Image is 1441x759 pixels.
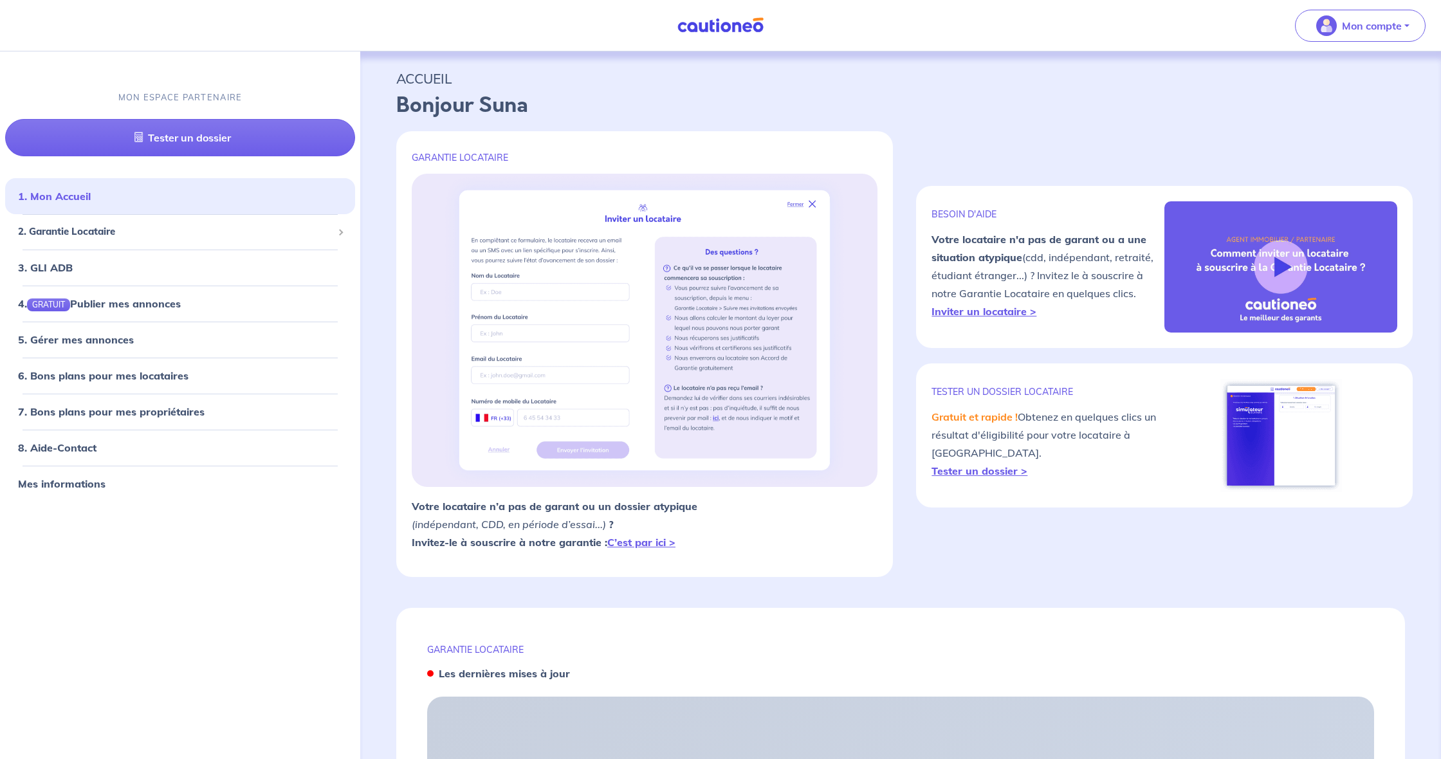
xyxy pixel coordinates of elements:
[932,386,1164,398] p: TESTER un dossier locataire
[672,17,769,33] img: Cautioneo
[412,536,675,549] strong: Invitez-le à souscrire à notre garantie :
[18,333,134,346] a: 5. Gérer mes annonces
[5,363,355,389] div: 6. Bons plans pour mes locataires
[18,297,181,310] a: 4.GRATUITPublier mes annonces
[932,408,1164,480] p: Obtenez en quelques clics un résultat d'éligibilité pour votre locataire à [GEOGRAPHIC_DATA].
[412,152,877,163] p: GARANTIE LOCATAIRE
[443,174,847,487] img: invite.png
[5,183,355,209] div: 1. Mon Accueil
[932,305,1036,318] a: Inviter un locataire >
[932,208,1164,220] p: BESOIN D'AIDE
[18,224,333,239] span: 2. Garantie Locataire
[18,405,205,418] a: 7. Bons plans pour mes propriétaires
[439,667,570,680] strong: Les dernières mises à jour
[18,261,73,274] a: 3. GLI ADB
[118,91,243,104] p: MON ESPACE PARTENAIRE
[1316,15,1337,36] img: illu_account_valid_menu.svg
[427,644,1374,655] p: GARANTIE LOCATAIRE
[5,327,355,352] div: 5. Gérer mes annonces
[932,230,1164,320] p: (cdd, indépendant, retraité, étudiant étranger...) ? Invitez le à souscrire à notre Garantie Loca...
[5,255,355,280] div: 3. GLI ADB
[5,471,355,497] div: Mes informations
[396,90,1405,121] p: Bonjour Suna
[1164,201,1397,333] img: video-gli-new-none.jpg
[5,399,355,425] div: 7. Bons plans pour mes propriétaires
[412,518,606,531] em: (indépendant, CDD, en période d’essai...)
[18,369,188,382] a: 6. Bons plans pour mes locataires
[412,500,697,513] strong: Votre locataire n’a pas de garant ou un dossier atypique
[18,190,91,203] a: 1. Mon Accueil
[932,233,1146,264] strong: Votre locataire n'a pas de garant ou a une situation atypique
[18,477,106,490] a: Mes informations
[607,536,675,549] a: C’est par ici >
[18,441,96,454] a: 8. Aide-Contact
[5,119,355,156] a: Tester un dossier
[5,435,355,461] div: 8. Aide-Contact
[5,291,355,316] div: 4.GRATUITPublier mes annonces
[932,410,1018,423] em: Gratuit et rapide !
[932,464,1027,477] a: Tester un dossier >
[609,518,614,531] strong: ?
[1220,379,1342,492] img: simulateur.png
[1342,18,1402,33] p: Mon compte
[396,67,1405,90] p: ACCUEIL
[1295,10,1426,42] button: illu_account_valid_menu.svgMon compte
[5,219,355,244] div: 2. Garantie Locataire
